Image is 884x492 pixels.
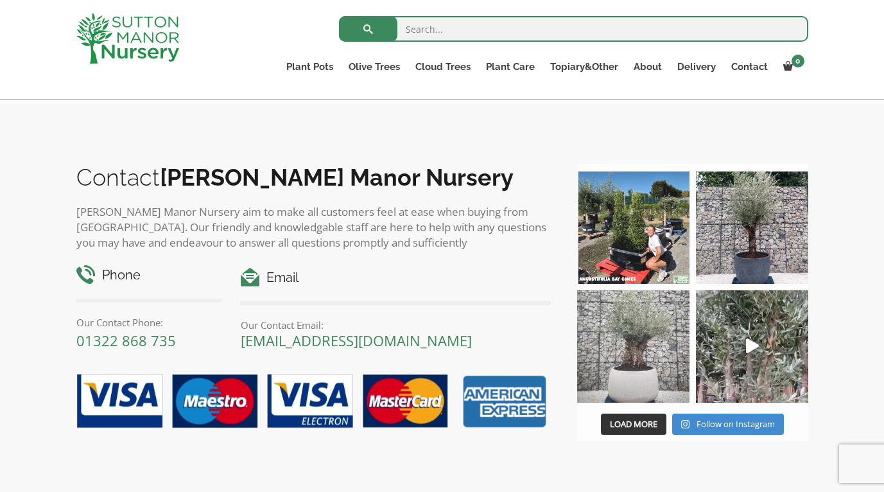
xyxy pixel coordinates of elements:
a: Contact [724,58,776,76]
b: [PERSON_NAME] Manor Nursery [160,164,514,191]
a: 01322 868 735 [76,331,176,350]
h4: Email [241,268,551,288]
button: Load More [601,414,666,435]
a: Plant Care [478,58,542,76]
span: Follow on Instagram [697,418,775,430]
a: [EMAIL_ADDRESS][DOMAIN_NAME] [241,331,472,350]
a: Delivery [670,58,724,76]
a: Instagram Follow on Instagram [672,414,783,435]
a: Play [696,290,808,403]
span: 0 [792,55,804,67]
a: 0 [776,58,808,76]
h2: Contact [76,164,551,191]
h4: Phone [76,265,222,285]
img: logo [76,13,179,64]
img: Check out this beauty we potted at our nursery today ❤️‍🔥 A huge, ancient gnarled Olive tree plan... [577,290,689,403]
a: Olive Trees [341,58,408,76]
a: About [626,58,670,76]
input: Search... [339,16,808,42]
svg: Play [746,338,759,353]
img: Our elegant & picturesque Angustifolia Cones are an exquisite addition to your Bay Tree collectio... [577,171,689,284]
img: A beautiful multi-stem Spanish Olive tree potted in our luxurious fibre clay pots 😍😍 [696,171,808,284]
p: Our Contact Email: [241,317,551,333]
img: New arrivals Monday morning of beautiful olive trees 🤩🤩 The weather is beautiful this summer, gre... [696,290,808,403]
p: Our Contact Phone: [76,315,222,330]
a: Topiary&Other [542,58,626,76]
svg: Instagram [681,419,689,429]
p: [PERSON_NAME] Manor Nursery aim to make all customers feel at ease when buying from [GEOGRAPHIC_D... [76,204,551,250]
span: Load More [610,418,657,430]
a: Plant Pots [279,58,341,76]
a: Cloud Trees [408,58,478,76]
img: payment-options.png [67,367,551,437]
